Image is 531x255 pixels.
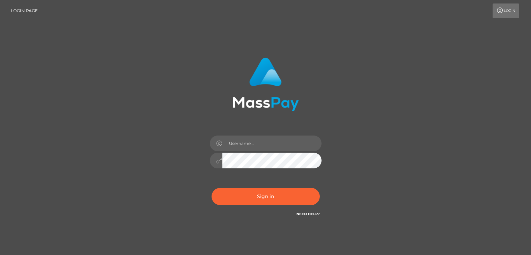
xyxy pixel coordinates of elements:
[493,3,519,18] a: Login
[222,136,322,151] input: Username...
[11,3,38,18] a: Login Page
[233,58,299,111] img: MassPay Login
[212,188,320,205] button: Sign in
[296,212,320,216] a: Need Help?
